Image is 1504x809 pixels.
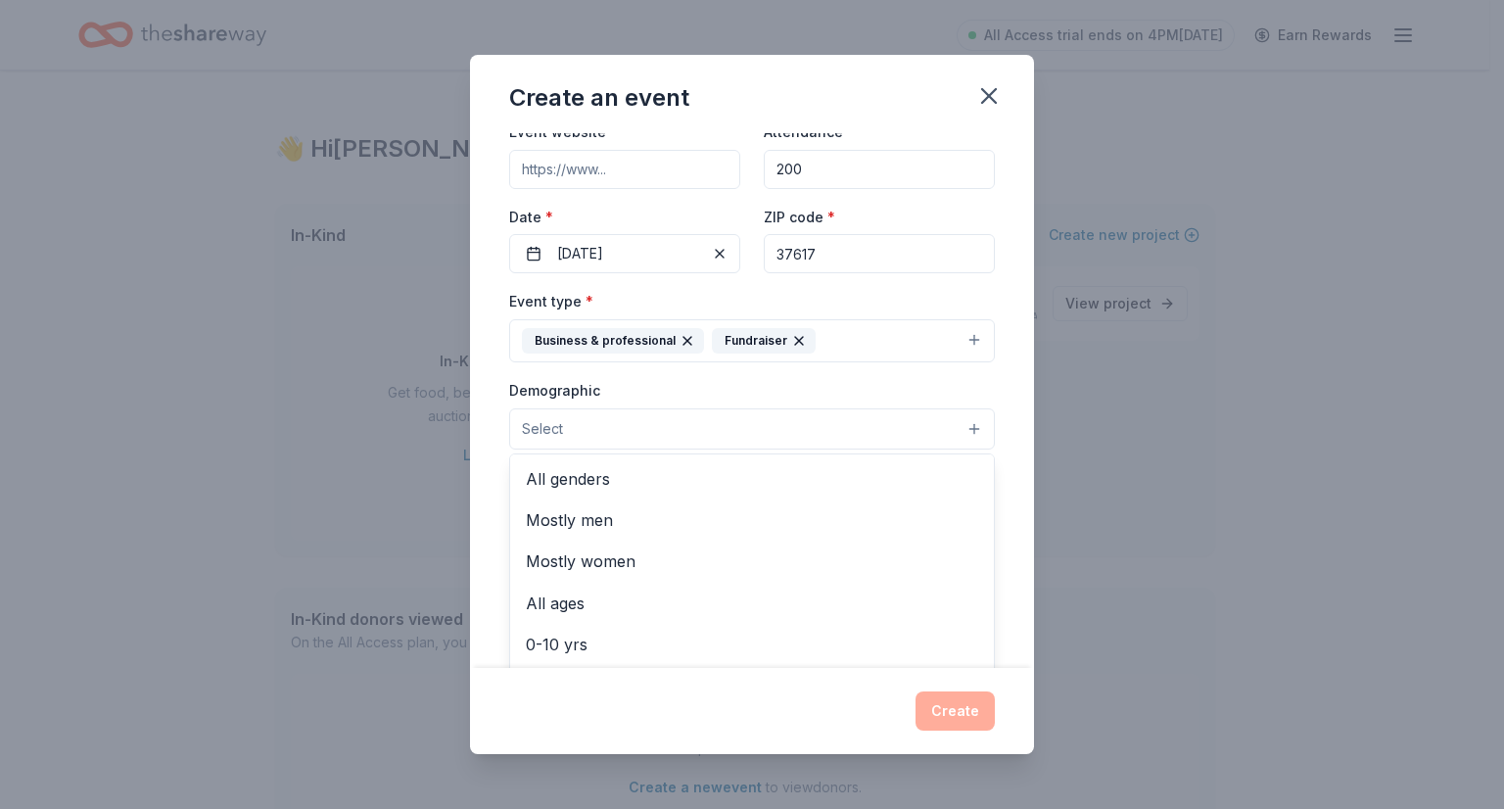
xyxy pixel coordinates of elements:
[509,453,995,689] div: Select
[526,632,978,657] span: 0-10 yrs
[526,548,978,574] span: Mostly women
[522,417,563,441] span: Select
[526,591,978,616] span: All ages
[509,408,995,450] button: Select
[526,507,978,533] span: Mostly men
[526,466,978,492] span: All genders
